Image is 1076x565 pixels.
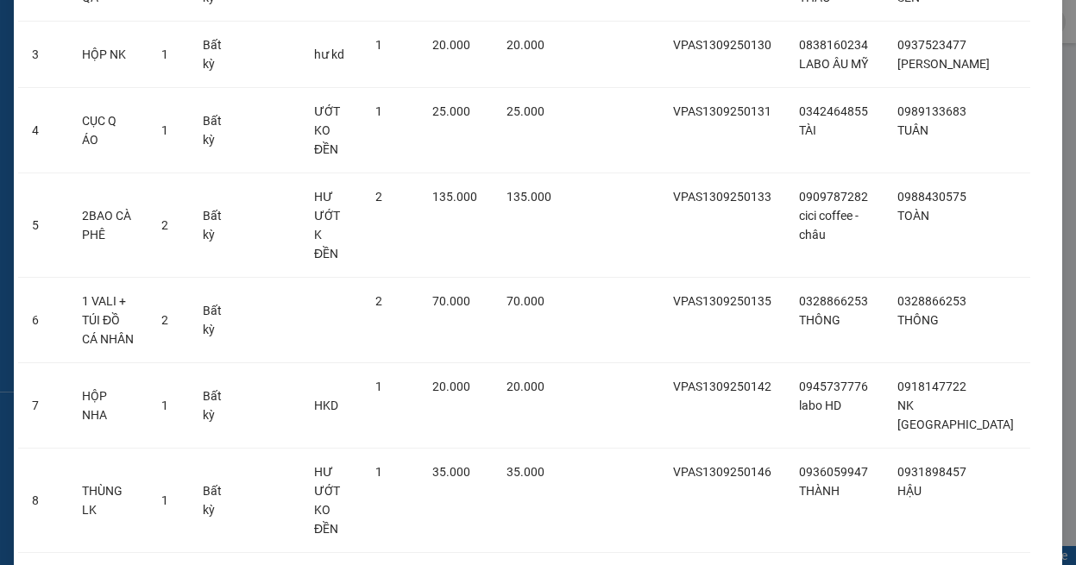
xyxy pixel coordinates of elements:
[314,104,340,156] span: ƯỚT KO ĐỀN
[673,190,771,204] span: VPAS1309250133
[799,399,841,412] span: labo HD
[161,47,168,61] span: 1
[673,465,771,479] span: VPAS1309250146
[799,465,868,479] span: 0936059947
[161,493,168,507] span: 1
[507,38,544,52] span: 20.000
[189,363,242,449] td: Bất kỳ
[68,449,148,553] td: THÙNG LK
[375,38,382,52] span: 1
[161,218,168,232] span: 2
[673,380,771,393] span: VPAS1309250142
[673,294,771,308] span: VPAS1309250135
[375,380,382,393] span: 1
[432,104,470,118] span: 25.000
[68,88,148,173] td: CỤC Q ÁO
[507,294,544,308] span: 70.000
[673,104,771,118] span: VPAS1309250131
[18,278,68,363] td: 6
[18,22,68,88] td: 3
[161,123,168,137] span: 1
[432,380,470,393] span: 20.000
[189,278,242,363] td: Bất kỳ
[897,123,928,137] span: TUÂN
[897,104,966,118] span: 0989133683
[189,449,242,553] td: Bất kỳ
[18,449,68,553] td: 8
[432,190,477,204] span: 135.000
[799,38,868,52] span: 0838160234
[673,38,771,52] span: VPAS1309250130
[507,190,551,204] span: 135.000
[18,88,68,173] td: 4
[897,38,966,52] span: 0937523477
[799,484,840,498] span: THÀNH
[799,209,859,242] span: cici coffee - châu
[375,465,382,479] span: 1
[507,104,544,118] span: 25.000
[161,313,168,327] span: 2
[375,104,382,118] span: 1
[18,173,68,278] td: 5
[314,47,344,61] span: hư kd
[314,399,338,412] span: HKD
[314,190,340,261] span: HƯ ƯỚT K ĐỀN
[68,278,148,363] td: 1 VALI + TÚI ĐỒ CÁ NHÂN
[18,363,68,449] td: 7
[897,484,922,498] span: HẬU
[507,465,544,479] span: 35.000
[897,190,966,204] span: 0988430575
[314,465,340,536] span: HƯ ƯỚT KO ĐỀN
[799,190,868,204] span: 0909787282
[189,173,242,278] td: Bất kỳ
[68,173,148,278] td: 2BAO CÀ PHÊ
[897,399,1014,431] span: NK [GEOGRAPHIC_DATA]
[897,465,966,479] span: 0931898457
[897,380,966,393] span: 0918147722
[375,294,382,308] span: 2
[897,313,939,327] span: THÔNG
[189,22,242,88] td: Bất kỳ
[799,104,868,118] span: 0342464855
[432,38,470,52] span: 20.000
[161,399,168,412] span: 1
[799,313,840,327] span: THÔNG
[897,209,929,223] span: TOÀN
[799,123,816,137] span: TÀI
[507,380,544,393] span: 20.000
[897,57,990,71] span: [PERSON_NAME]
[189,88,242,173] td: Bất kỳ
[799,57,868,71] span: LABO ÂU MỸ
[432,294,470,308] span: 70.000
[68,22,148,88] td: HỘP NK
[799,380,868,393] span: 0945737776
[375,190,382,204] span: 2
[68,363,148,449] td: HỘP NHA
[897,294,966,308] span: 0328866253
[799,294,868,308] span: 0328866253
[432,465,470,479] span: 35.000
